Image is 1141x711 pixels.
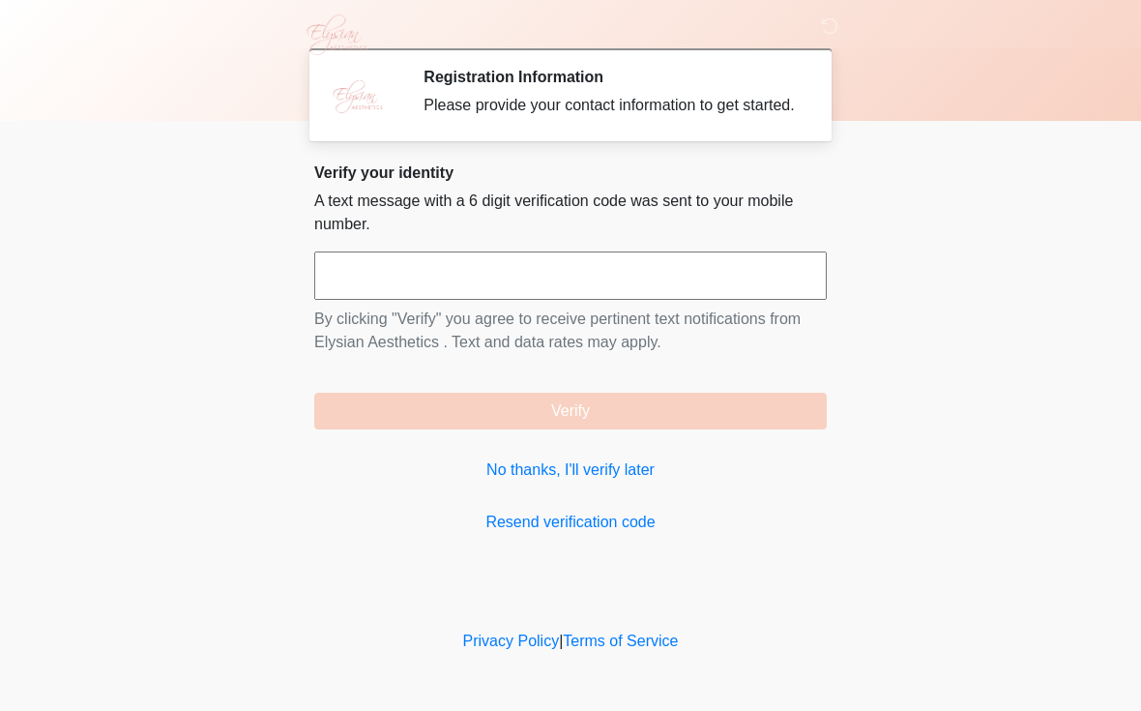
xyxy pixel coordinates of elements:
[314,190,827,236] p: A text message with a 6 digit verification code was sent to your mobile number.
[314,511,827,534] a: Resend verification code
[424,94,798,117] div: Please provide your contact information to get started.
[424,68,798,86] h2: Registration Information
[463,633,560,649] a: Privacy Policy
[314,308,827,354] p: By clicking "Verify" you agree to receive pertinent text notifications from Elysian Aesthetics . ...
[329,68,387,126] img: Agent Avatar
[559,633,563,649] a: |
[314,163,827,182] h2: Verify your identity
[295,15,376,55] img: Elysian Aesthetics Logo
[314,459,827,482] a: No thanks, I'll verify later
[563,633,678,649] a: Terms of Service
[314,393,827,430] button: Verify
